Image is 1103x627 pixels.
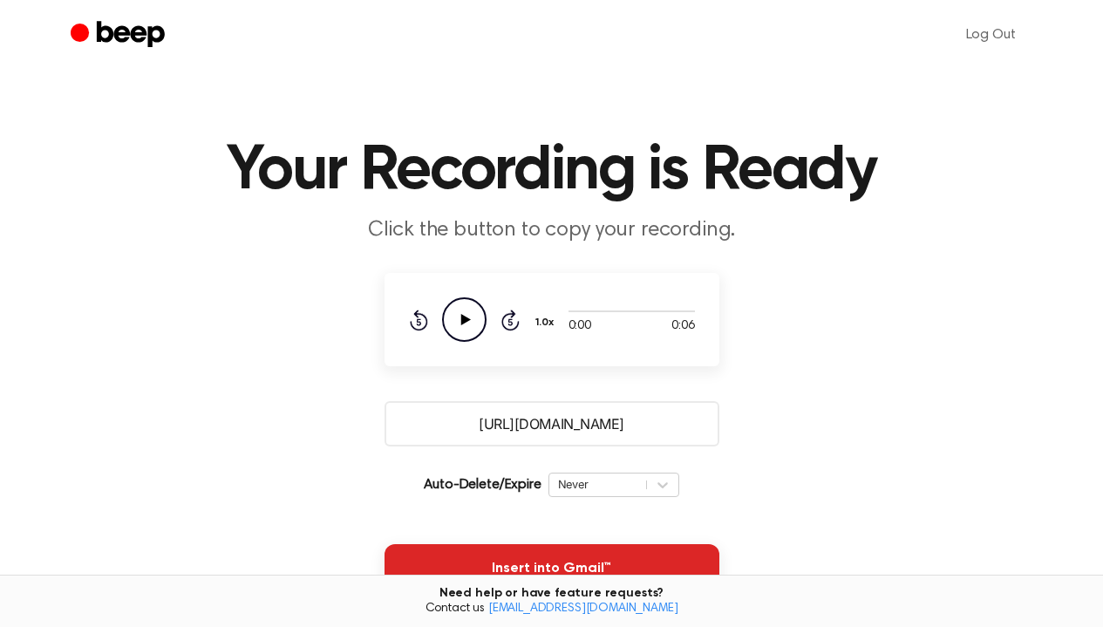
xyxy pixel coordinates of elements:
span: 0:00 [569,317,591,336]
a: Log Out [949,14,1033,56]
div: Never [558,476,637,493]
button: Insert into Gmail™ [385,544,719,593]
a: Beep [71,18,169,52]
span: Contact us [10,602,1093,617]
button: 1.0x [534,308,561,337]
a: [EMAIL_ADDRESS][DOMAIN_NAME] [488,603,678,615]
h1: Your Recording is Ready [106,140,998,202]
p: Click the button to copy your recording. [217,216,887,245]
p: Auto-Delete/Expire [424,474,541,495]
span: 0:06 [671,317,694,336]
